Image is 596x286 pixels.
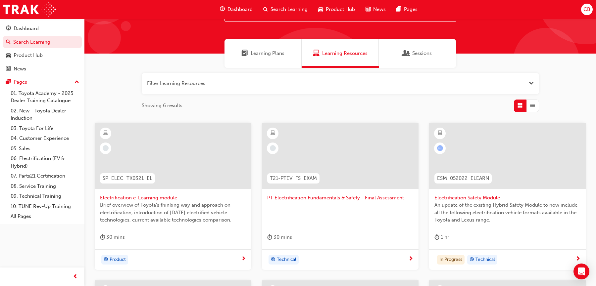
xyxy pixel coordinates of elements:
span: up-icon [74,78,79,87]
button: Pages [3,76,82,88]
span: pages-icon [6,79,11,85]
span: Search [229,12,234,20]
span: Showing 6 results [142,102,182,109]
a: 08. Service Training [8,181,82,191]
span: Pages [404,6,418,13]
span: guage-icon [6,26,11,32]
img: Trak [3,2,56,17]
a: car-iconProduct Hub [313,3,360,16]
span: Sessions [403,50,410,57]
span: search-icon [6,39,11,45]
span: car-icon [6,53,11,59]
span: learningRecordVerb_NONE-icon [103,145,109,151]
span: Technical [475,256,495,264]
a: 02. New - Toyota Dealer Induction [8,106,82,123]
a: Learning PlansLearning Plans [224,39,302,68]
span: PT Electrification Fundamentals & Safety - Final Assessment [267,194,413,202]
span: guage-icon [220,5,225,14]
span: target-icon [104,256,108,264]
span: Grid [518,102,522,109]
span: T21-PTEV_FS_EXAM [270,175,317,182]
div: Product Hub [14,52,43,59]
span: News [373,6,386,13]
button: CB [581,4,593,15]
button: Open the filter [529,80,534,87]
span: Search Learning [271,6,308,13]
a: 07. Parts21 Certification [8,171,82,181]
a: 04. Customer Experience [8,133,82,143]
a: Search Learning [3,36,82,48]
a: 10. TUNE Rev-Up Training [8,201,82,212]
span: Product Hub [326,6,355,13]
div: Dashboard [14,25,39,32]
span: target-icon [470,256,474,264]
span: next-icon [241,256,246,262]
span: An update of the existing Hybrid Safety Module to now include all the following electrification v... [434,201,580,224]
span: next-icon [408,256,413,262]
span: duration-icon [267,233,272,241]
span: target-icon [271,256,275,264]
a: Dashboard [3,22,82,35]
a: 03. Toyota For Life [8,123,82,134]
span: next-icon [575,256,580,262]
a: 01. Toyota Academy - 2025 Dealer Training Catalogue [8,88,82,106]
div: 1 hr [434,233,449,241]
a: 05. Sales [8,143,82,154]
span: Sessions [412,50,432,57]
span: learningRecordVerb_ATTEMPT-icon [437,145,443,151]
div: In Progress [437,255,465,265]
div: 30 mins [267,233,292,241]
span: duration-icon [100,233,105,241]
button: DashboardSearch LearningProduct HubNews [3,21,82,76]
a: Learning ResourcesLearning Resources [302,39,379,68]
span: learningRecordVerb_NONE-icon [270,145,276,151]
span: pages-icon [396,5,401,14]
div: Open Intercom Messenger [573,264,589,279]
a: search-iconSearch Learning [258,3,313,16]
a: Product Hub [3,49,82,61]
span: search-icon [263,5,268,14]
a: All Pages [8,211,82,222]
a: News [3,63,82,75]
div: News [14,65,26,73]
span: CB [583,6,590,13]
span: Learning Resources [322,50,368,57]
a: news-iconNews [360,3,391,16]
a: SP_ELEC_TK0321_ELElectrification e-Learning moduleBrief overview of Toyota’s thinking way and app... [95,123,251,270]
span: Learning Plans [251,50,284,57]
a: 09. Technical Training [8,191,82,201]
div: 30 mins [100,233,125,241]
a: SessionsSessions [379,39,456,68]
span: Technical [277,256,296,264]
span: Dashboard [227,6,253,13]
span: ESM_052022_ELEARN [437,175,489,182]
div: Pages [14,78,27,86]
span: Product [110,256,126,264]
span: Electrification Safety Module [434,194,580,202]
span: learningResourceType_ELEARNING-icon [103,129,108,138]
a: 06. Electrification (EV & Hybrid) [8,153,82,171]
span: duration-icon [434,233,439,241]
span: Brief overview of Toyota’s thinking way and approach on electrification, introduction of [DATE] e... [100,201,246,224]
a: T21-PTEV_FS_EXAMPT Electrification Fundamentals & Safety - Final Assessmentduration-icon 30 minst... [262,123,419,270]
span: List [530,102,535,109]
span: Learning Plans [241,50,248,57]
span: learningResourceType_ELEARNING-icon [438,129,442,138]
span: Electrification e-Learning module [100,194,246,202]
span: news-icon [6,66,11,72]
a: pages-iconPages [391,3,423,16]
span: Learning Resources [313,50,320,57]
span: news-icon [366,5,371,14]
span: prev-icon [73,273,78,281]
a: ESM_052022_ELEARNElectrification Safety ModuleAn update of the existing Hybrid Safety Module to n... [429,123,586,270]
a: guage-iconDashboard [215,3,258,16]
span: SP_ELEC_TK0321_EL [103,175,152,182]
span: learningResourceType_ELEARNING-icon [271,129,275,138]
span: car-icon [318,5,323,14]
